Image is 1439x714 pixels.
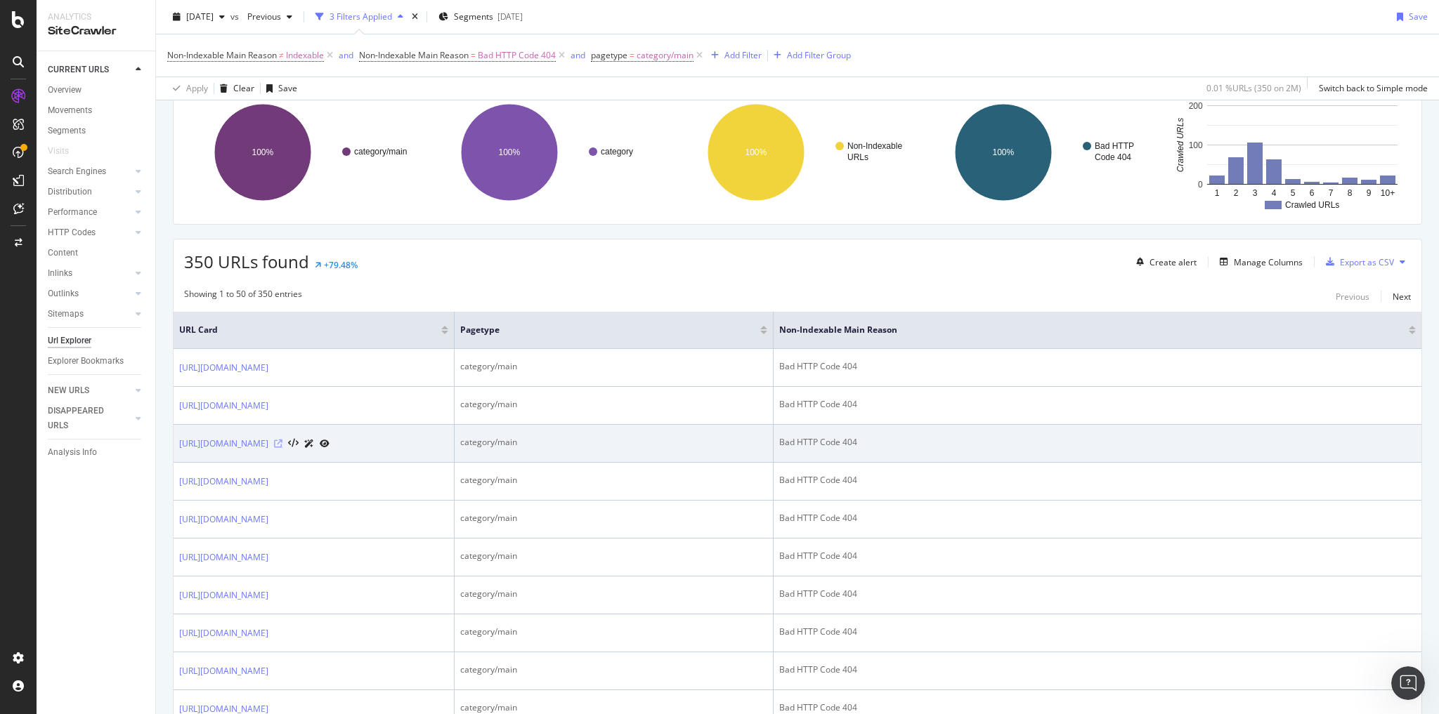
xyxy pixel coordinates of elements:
[1309,188,1314,198] text: 6
[359,49,469,61] span: Non-Indexable Main Reason
[48,286,131,301] a: Outlinks
[48,164,106,179] div: Search Engines
[460,436,767,449] div: category/main
[571,49,585,61] div: and
[591,49,627,61] span: pagetype
[48,205,97,220] div: Performance
[460,550,767,562] div: category/main
[48,103,92,118] div: Movements
[48,266,131,281] a: Inlinks
[460,701,767,714] div: category/main
[48,246,78,260] div: Content
[1188,101,1202,111] text: 200
[779,626,1416,638] div: Bad HTTP Code 404
[48,445,145,460] a: Analysis Info
[571,48,585,62] button: and
[288,439,299,449] button: View HTML Source
[48,62,109,77] div: CURRENT URLS
[184,91,422,213] svg: A chart.
[167,6,230,28] button: [DATE]
[1131,251,1197,273] button: Create alert
[184,288,302,305] div: Showing 1 to 50 of 350 entries
[48,404,119,433] div: DISAPPEARED URLS
[179,475,268,489] a: [URL][DOMAIN_NAME]
[48,124,145,138] a: Segments
[471,49,476,61] span: =
[1409,11,1428,22] div: Save
[779,474,1416,487] div: Bad HTTP Code 404
[230,11,242,22] span: vs
[409,10,421,24] div: times
[1233,188,1238,198] text: 2
[1171,91,1409,213] div: A chart.
[1336,291,1369,303] div: Previous
[48,124,86,138] div: Segments
[48,225,131,240] a: HTTP Codes
[1313,77,1428,100] button: Switch back to Simple mode
[1095,152,1131,162] text: Code 404
[460,360,767,373] div: category/main
[478,46,556,65] span: Bad HTTP Code 404
[637,46,694,65] span: category/main
[179,664,268,678] a: [URL][DOMAIN_NAME]
[787,49,851,61] div: Add Filter Group
[779,436,1416,449] div: Bad HTTP Code 404
[179,513,268,527] a: [URL][DOMAIN_NAME]
[779,360,1416,373] div: Bad HTTP Code 404
[48,144,69,159] div: Visits
[745,147,767,157] text: 100%
[779,512,1416,524] div: Bad HTTP Code 404
[779,701,1416,714] div: Bad HTTP Code 404
[278,82,297,94] div: Save
[179,437,268,451] a: [URL][DOMAIN_NAME]
[242,6,298,28] button: Previous
[847,141,902,151] text: Non-Indexable
[48,445,97,460] div: Analysis Info
[48,62,131,77] a: CURRENT URLS
[1381,188,1395,198] text: 10+
[48,225,96,240] div: HTTP Codes
[1393,291,1411,303] div: Next
[460,626,767,638] div: category/main
[184,250,309,273] span: 350 URLs found
[1391,666,1425,700] iframe: Intercom live chat
[179,626,268,640] a: [URL][DOMAIN_NAME]
[1336,288,1369,305] button: Previous
[433,6,528,28] button: Segments[DATE]
[179,361,268,375] a: [URL][DOMAIN_NAME]
[1340,256,1394,268] div: Export as CSV
[179,588,268,602] a: [URL][DOMAIN_NAME]
[630,49,634,61] span: =
[48,383,131,398] a: NEW URLS
[48,333,145,348] a: Url Explorer
[1214,188,1219,198] text: 1
[1328,188,1333,198] text: 7
[460,398,767,411] div: category/main
[186,11,214,22] span: 2025 Aug. 12th
[925,91,1163,213] div: A chart.
[779,324,1388,336] span: Non-Indexable Main Reason
[1198,180,1203,190] text: 0
[1234,256,1303,268] div: Manage Columns
[1366,188,1371,198] text: 9
[1393,288,1411,305] button: Next
[167,49,277,61] span: Non-Indexable Main Reason
[677,91,916,213] div: A chart.
[48,354,145,369] a: Explorer Bookmarks
[48,164,131,179] a: Search Engines
[186,82,208,94] div: Apply
[992,147,1014,157] text: 100%
[48,83,82,98] div: Overview
[48,185,131,199] a: Distribution
[460,512,767,524] div: category/main
[48,266,72,281] div: Inlinks
[339,48,353,62] button: and
[705,47,762,64] button: Add Filter
[214,77,254,100] button: Clear
[460,588,767,600] div: category/main
[1150,256,1197,268] div: Create alert
[1095,141,1134,151] text: Bad HTTP
[779,663,1416,676] div: Bad HTTP Code 404
[48,333,91,348] div: Url Explorer
[48,354,124,369] div: Explorer Bookmarks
